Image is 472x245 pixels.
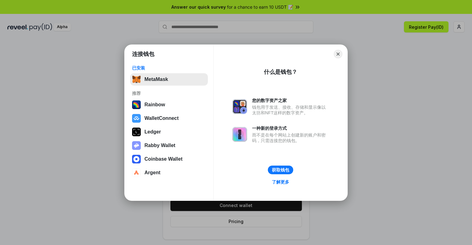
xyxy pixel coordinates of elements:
div: 了解更多 [272,179,289,185]
div: 您的数字资产之家 [252,98,329,103]
div: 钱包用于发送、接收、存储和显示像以太坊和NFT这样的数字资产。 [252,104,329,116]
div: WalletConnect [144,116,179,121]
img: svg+xml,%3Csvg%20width%3D%22120%22%20height%3D%22120%22%20viewBox%3D%220%200%20120%20120%22%20fil... [132,100,141,109]
div: Rabby Wallet [144,143,175,148]
img: svg+xml,%3Csvg%20width%3D%2228%22%20height%3D%2228%22%20viewBox%3D%220%200%2028%2028%22%20fill%3D... [132,168,141,177]
img: svg+xml,%3Csvg%20xmlns%3D%22http%3A%2F%2Fwww.w3.org%2F2000%2Fsvg%22%20fill%3D%22none%22%20viewBox... [132,141,141,150]
div: Rainbow [144,102,165,108]
div: MetaMask [144,77,168,82]
div: 已安装 [132,65,206,71]
img: svg+xml,%3Csvg%20width%3D%2228%22%20height%3D%2228%22%20viewBox%3D%220%200%2028%2028%22%20fill%3D... [132,114,141,123]
div: 什么是钱包？ [264,68,297,76]
div: 而不是在每个网站上创建新的账户和密码，只需连接您的钱包。 [252,132,329,143]
h1: 连接钱包 [132,50,154,58]
button: Argent [130,167,208,179]
button: Ledger [130,126,208,138]
button: Close [334,50,342,58]
a: 了解更多 [268,178,293,186]
div: 推荐 [132,91,206,96]
img: svg+xml,%3Csvg%20xmlns%3D%22http%3A%2F%2Fwww.w3.org%2F2000%2Fsvg%22%20fill%3D%22none%22%20viewBox... [232,127,247,142]
button: WalletConnect [130,112,208,125]
div: 一种新的登录方式 [252,125,329,131]
img: svg+xml,%3Csvg%20fill%3D%22none%22%20height%3D%2233%22%20viewBox%3D%220%200%2035%2033%22%20width%... [132,75,141,84]
button: MetaMask [130,73,208,86]
button: Rainbow [130,99,208,111]
div: Ledger [144,129,161,135]
button: Rabby Wallet [130,139,208,152]
img: svg+xml,%3Csvg%20width%3D%2228%22%20height%3D%2228%22%20viewBox%3D%220%200%2028%2028%22%20fill%3D... [132,155,141,163]
button: 获取钱包 [268,166,293,174]
img: svg+xml,%3Csvg%20xmlns%3D%22http%3A%2F%2Fwww.w3.org%2F2000%2Fsvg%22%20width%3D%2228%22%20height%3... [132,128,141,136]
div: Coinbase Wallet [144,156,182,162]
div: 获取钱包 [272,167,289,173]
img: svg+xml,%3Csvg%20xmlns%3D%22http%3A%2F%2Fwww.w3.org%2F2000%2Fsvg%22%20fill%3D%22none%22%20viewBox... [232,99,247,114]
div: Argent [144,170,161,175]
button: Coinbase Wallet [130,153,208,165]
